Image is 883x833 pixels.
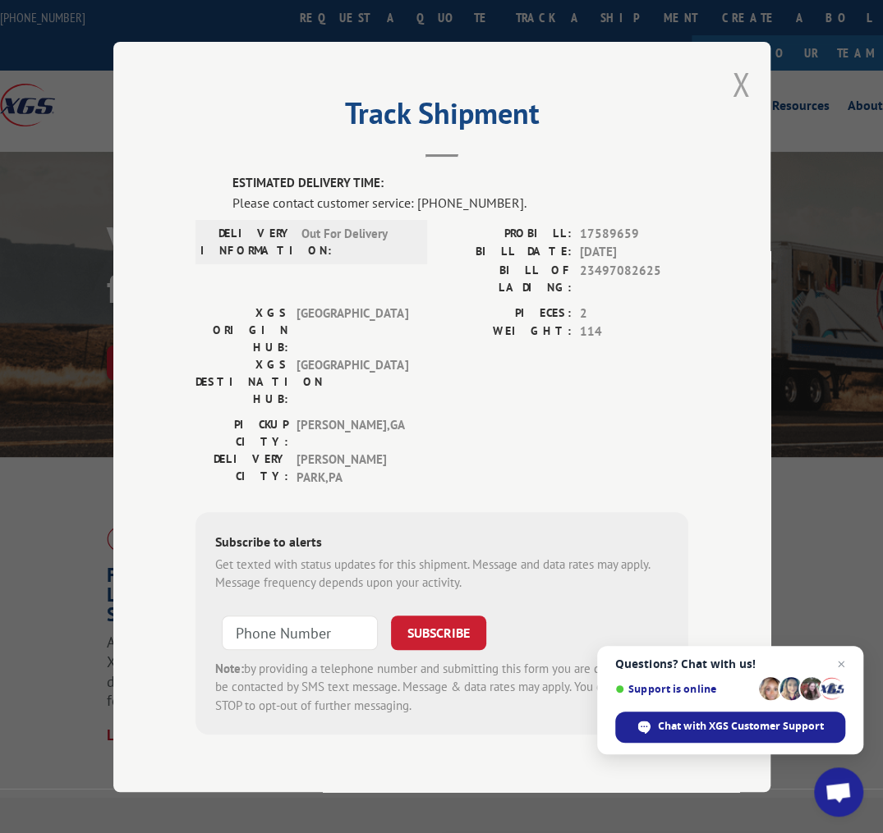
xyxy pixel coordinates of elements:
span: 17589659 [580,224,688,243]
input: Phone Number [222,615,378,649]
label: XGS DESTINATION HUB: [195,355,288,407]
span: Out For Delivery [301,224,412,259]
span: [GEOGRAPHIC_DATA] [297,355,407,407]
span: 114 [580,323,688,341]
label: ESTIMATED DELIVERY TIME: [232,174,688,193]
button: Close modal [732,62,750,106]
button: SUBSCRIBE [391,615,486,649]
div: by providing a telephone number and submitting this form you are consenting to be contacted by SM... [215,659,669,715]
span: Questions? Chat with us! [615,657,845,671]
label: XGS ORIGIN HUB: [195,304,288,355]
span: 23497082625 [580,261,688,295]
h2: Track Shipment [195,102,688,133]
span: [DATE] [580,243,688,262]
span: Chat with XGS Customer Support [658,719,824,734]
div: Get texted with status updates for this shipment. Message and data rates may apply. Message frequ... [215,555,669,592]
label: PROBILL: [442,224,572,243]
label: BILL DATE: [442,243,572,262]
label: BILL OF LADING: [442,261,572,295]
strong: Note: [215,660,244,675]
span: [PERSON_NAME] , GA [297,415,407,450]
span: 2 [580,304,688,323]
a: Open chat [814,767,863,817]
div: Please contact customer service: [PHONE_NUMBER]. [232,192,688,212]
label: DELIVERY INFORMATION: [200,224,293,259]
span: Chat with XGS Customer Support [615,712,845,743]
label: WEIGHT: [442,323,572,341]
span: [GEOGRAPHIC_DATA] [297,304,407,355]
label: PIECES: [442,304,572,323]
label: PICKUP CITY: [195,415,288,450]
div: Subscribe to alerts [215,531,669,555]
label: DELIVERY CITY: [195,450,288,487]
span: [PERSON_NAME] PARK , PA [297,450,407,487]
span: Support is online [615,683,753,695]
